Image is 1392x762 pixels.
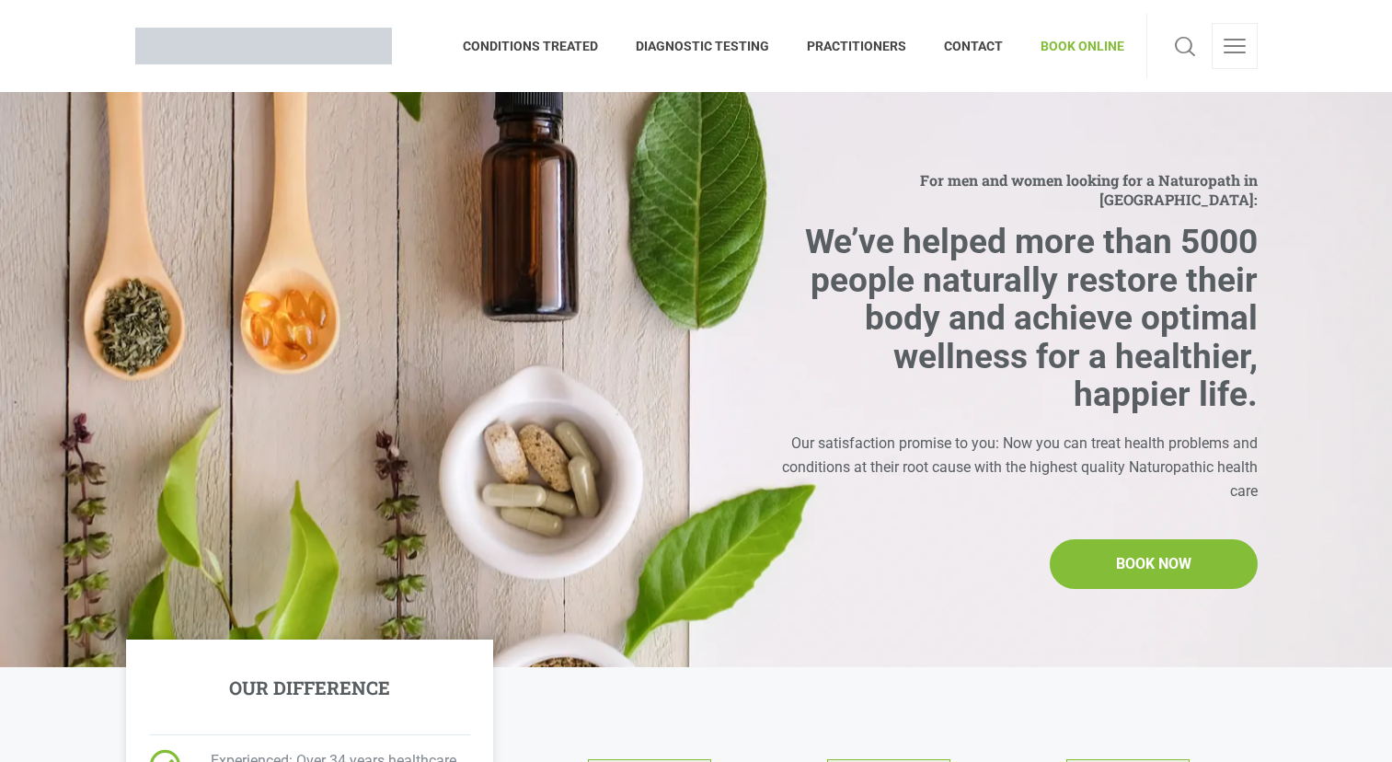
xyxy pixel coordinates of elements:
h5: OUR DIFFERENCE [229,676,390,698]
h2: We’ve helped more than 5000 people naturally restore their body and achieve optimal wellness for ... [773,223,1258,413]
img: Brisbane Naturopath [135,28,392,64]
a: Brisbane Naturopath [135,14,392,78]
span: BOOK ONLINE [1022,31,1124,61]
span: DIAGNOSTIC TESTING [617,31,788,61]
a: CONDITIONS TREATED [463,14,617,78]
a: DIAGNOSTIC TESTING [617,14,788,78]
span: CONTACT [926,31,1022,61]
span: CONDITIONS TREATED [463,31,617,61]
a: Search [1169,23,1201,69]
a: PRACTITIONERS [788,14,926,78]
span: For men and women looking for a Naturopath in [GEOGRAPHIC_DATA]: [773,170,1258,209]
span: BOOK NOW [1116,552,1191,576]
div: Our satisfaction promise to you: Now you can treat health problems and conditions at their root c... [773,432,1258,502]
a: CONTACT [926,14,1022,78]
a: BOOK NOW [1050,539,1258,589]
span: PRACTITIONERS [788,31,926,61]
a: BOOK ONLINE [1022,14,1124,78]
